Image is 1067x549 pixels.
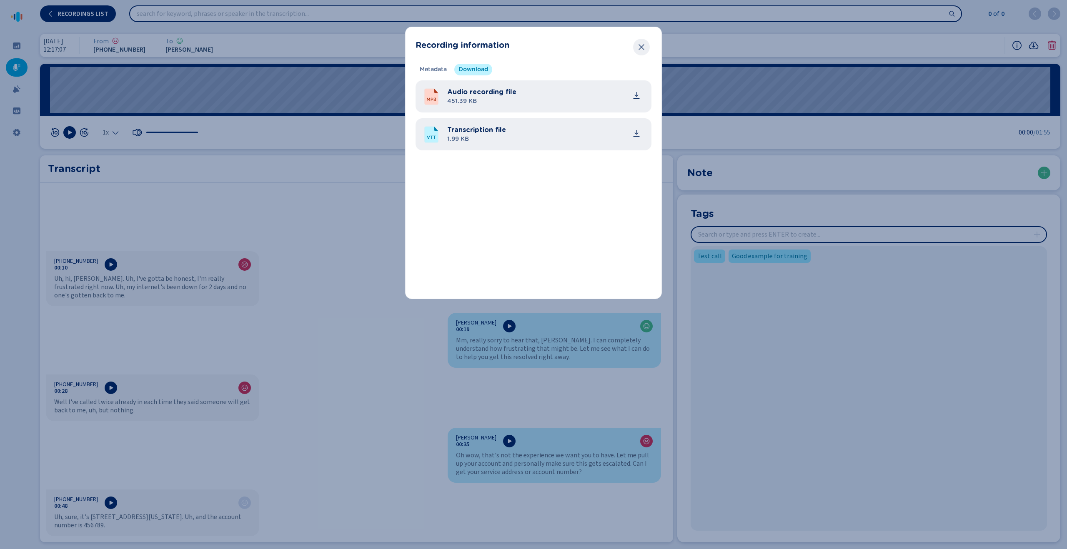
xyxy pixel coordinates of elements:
[420,65,447,74] span: Metadata
[628,125,645,142] button: common.download
[632,91,641,100] svg: download
[422,87,441,106] svg: MP3File
[447,135,506,144] span: 1.99 KB
[447,87,645,106] div: audio_20250429_12177_+17742494495-AlexaGray.mp3
[632,129,641,137] div: Download file
[632,129,641,137] svg: download
[632,91,641,100] div: Download file
[447,97,516,106] span: 451.39 KB
[447,87,516,97] span: Audio recording file
[422,125,441,144] svg: VTTFile
[447,125,645,144] div: transcription_20250429_12177_+17742494495-AlexaGray.vtt.txt
[416,37,651,54] header: Recording information
[447,125,506,135] span: Transcription file
[628,87,645,104] button: common.download
[633,39,650,55] button: Close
